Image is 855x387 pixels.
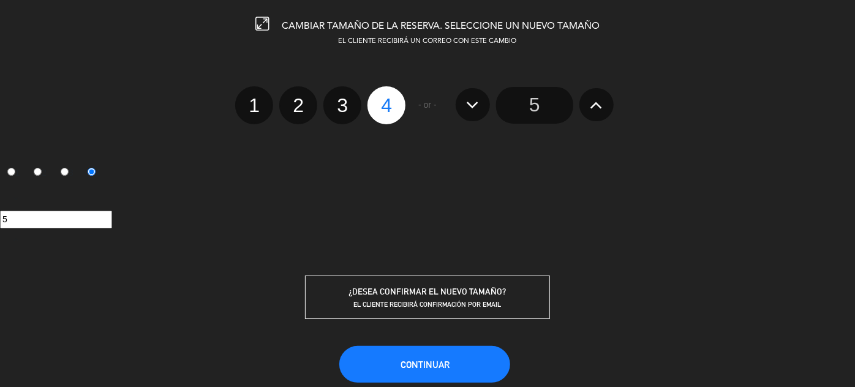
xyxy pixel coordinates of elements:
span: Continuar [401,359,450,370]
label: 4 [80,163,107,184]
span: EL CLIENTE RECIBIRÁ CONFIRMACIÓN POR EMAIL [354,300,502,309]
label: 2 [27,163,54,184]
label: 2 [279,86,317,124]
input: 2 [34,168,42,176]
span: - or - [418,98,437,112]
input: 4 [88,168,96,176]
span: ¿DESEA CONFIRMAR EL NUEVO TAMAÑO? [349,287,507,296]
span: CAMBIAR TAMAÑO DE LA RESERVA. SELECCIONE UN NUEVO TAMAÑO [282,21,600,31]
input: 3 [61,168,69,176]
label: 4 [367,86,405,124]
input: 1 [7,168,15,176]
label: 1 [235,86,273,124]
label: 3 [54,163,81,184]
button: Continuar [339,346,510,383]
label: 3 [323,86,361,124]
span: EL CLIENTE RECIBIRÁ UN CORREO CON ESTE CAMBIO [339,38,517,45]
